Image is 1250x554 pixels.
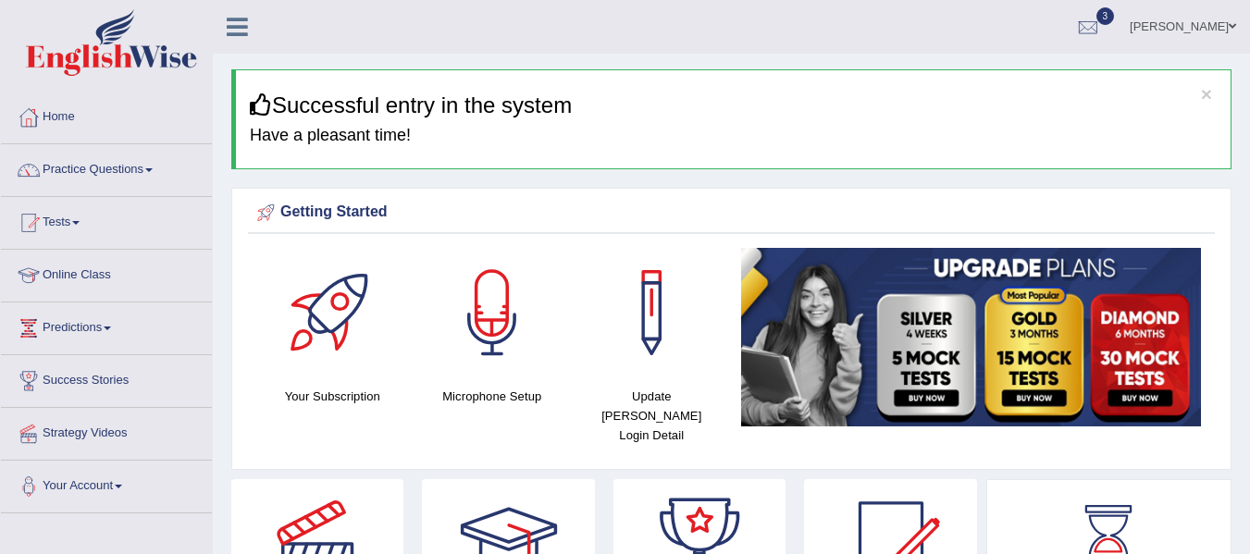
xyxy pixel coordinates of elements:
div: Getting Started [253,199,1210,227]
a: Predictions [1,302,212,349]
a: Success Stories [1,355,212,401]
a: Home [1,92,212,138]
h4: Have a pleasant time! [250,127,1217,145]
span: 3 [1096,7,1115,25]
a: Practice Questions [1,144,212,191]
h4: Update [PERSON_NAME] Login Detail [581,387,723,445]
button: × [1201,84,1212,104]
a: Your Account [1,461,212,507]
img: small5.jpg [741,248,1202,426]
h4: Your Subscription [262,387,403,406]
a: Online Class [1,250,212,296]
h4: Microphone Setup [422,387,563,406]
a: Tests [1,197,212,243]
h3: Successful entry in the system [250,93,1217,117]
a: Strategy Videos [1,408,212,454]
